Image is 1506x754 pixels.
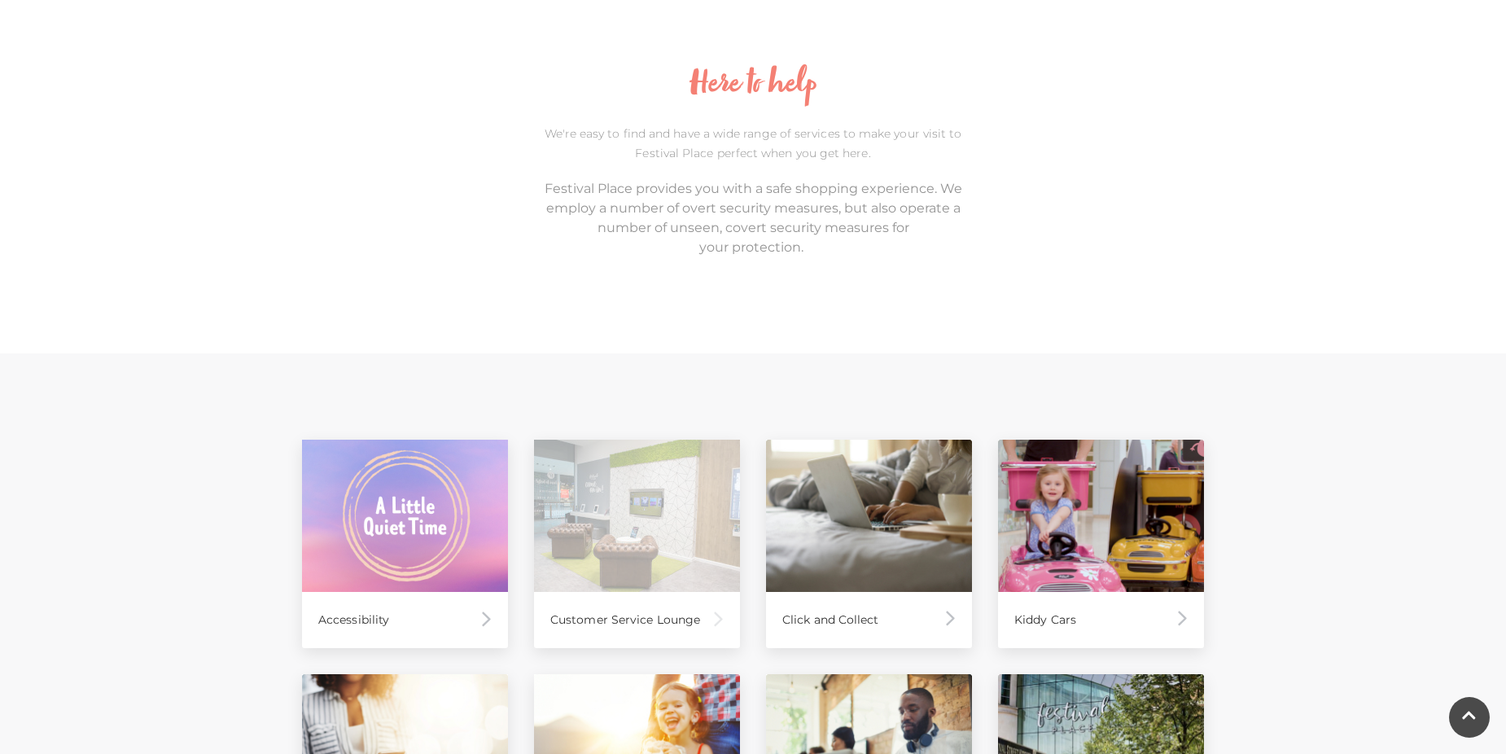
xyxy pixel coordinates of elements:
[998,440,1204,648] a: Kiddy Cars
[998,592,1204,648] div: Kiddy Cars
[302,592,508,648] div: Accessibility
[545,126,962,160] span: We're easy to find and have a wide range of services to make your visit to Festival Place perfect...
[699,239,803,255] span: your protection.
[766,440,972,648] a: Click and Collect
[766,592,972,648] div: Click and Collect
[533,67,973,103] h2: Here to help
[534,440,740,648] a: Customer Service Lounge
[545,181,962,235] span: Festival Place provides you with a safe shopping experience. We employ a number of overt security...
[534,592,740,648] div: Customer Service Lounge
[302,440,508,648] a: Accessibility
